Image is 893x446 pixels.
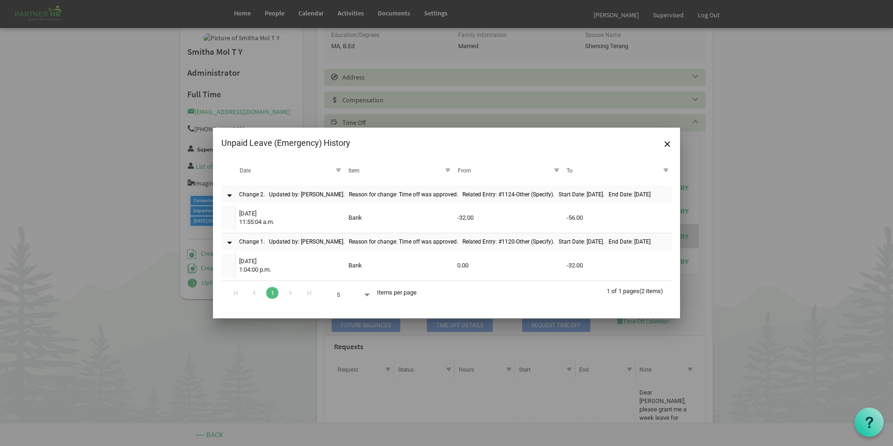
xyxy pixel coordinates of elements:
div: Go to first page [230,286,242,299]
td: -32.00 column header From [454,206,563,230]
td: -32.00 column header To [563,253,672,278]
td: 2024-12-1311:55:04 a.m. is template cell column header Date [235,206,345,230]
button: Close [660,136,674,150]
div: Unpaid Leave (Emergency) History [221,136,581,150]
span: 1 of 1 pages [607,288,639,295]
span: (2 items) [639,288,663,295]
span: Items per page [377,289,417,296]
td: Change 2. &nbsp; Updated by: Abhijit Nayak. &nbsp; Reason for change: Time off was approved. &nbs... [235,186,672,203]
td: 2024-11-281:04:00 p.m. is template cell column header Date [235,253,345,278]
td: Bank column header Item [345,206,454,230]
span: Item [348,167,359,174]
span: To [567,167,573,174]
td: Bank column header Item [345,253,454,278]
div: 1 of 1 pages (2 items) [607,281,672,299]
td: -56.00 column header To [563,206,672,230]
a: Goto Page 1 [266,287,278,299]
td: 0.00 column header From [454,253,563,278]
span: From [458,167,471,174]
div: Go to previous page [248,286,261,299]
span: Date [240,167,251,174]
div: Go to last page [303,286,315,299]
td: Change 1. &nbsp; Updated by: Abhijit Nayak. &nbsp; Reason for change: Time off was approved. &nbs... [235,233,672,251]
div: Go to next page [284,286,297,299]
